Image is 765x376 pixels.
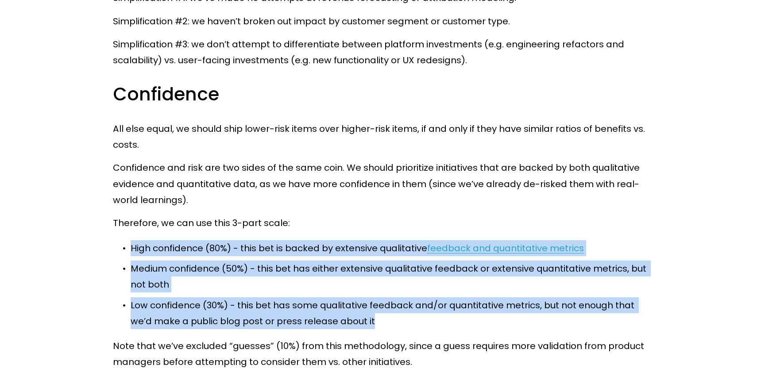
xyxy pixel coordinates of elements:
[113,82,652,106] h3: Confidence
[427,242,584,254] a: feedback and quantitative metrics
[131,297,652,330] p: Low confidence (30%) - this bet has some qualitative feedback and/or quantitative metrics, but no...
[113,121,652,153] p: All else equal, we should ship lower-risk items over higher-risk items, if and only if they have ...
[113,13,652,29] p: Simplification #2: we haven’t broken out impact by customer segment or customer type.
[113,160,652,208] p: Confidence and risk are two sides of the same coin. We should prioritize initiatives that are bac...
[131,240,652,256] p: High confidence (80%) - this bet is backed by extensive qualitative
[113,215,652,231] p: Therefore, we can use this 3-part scale:
[131,261,652,293] p: Medium confidence (50%) - this bet has either extensive qualitative feedback or extensive quantit...
[113,36,652,69] p: Simplification #3: we don’t attempt to differentiate between platform investments (e.g. engineeri...
[113,338,652,370] p: Note that we’ve excluded “guesses” (10%) from this methodology, since a guess requires more valid...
